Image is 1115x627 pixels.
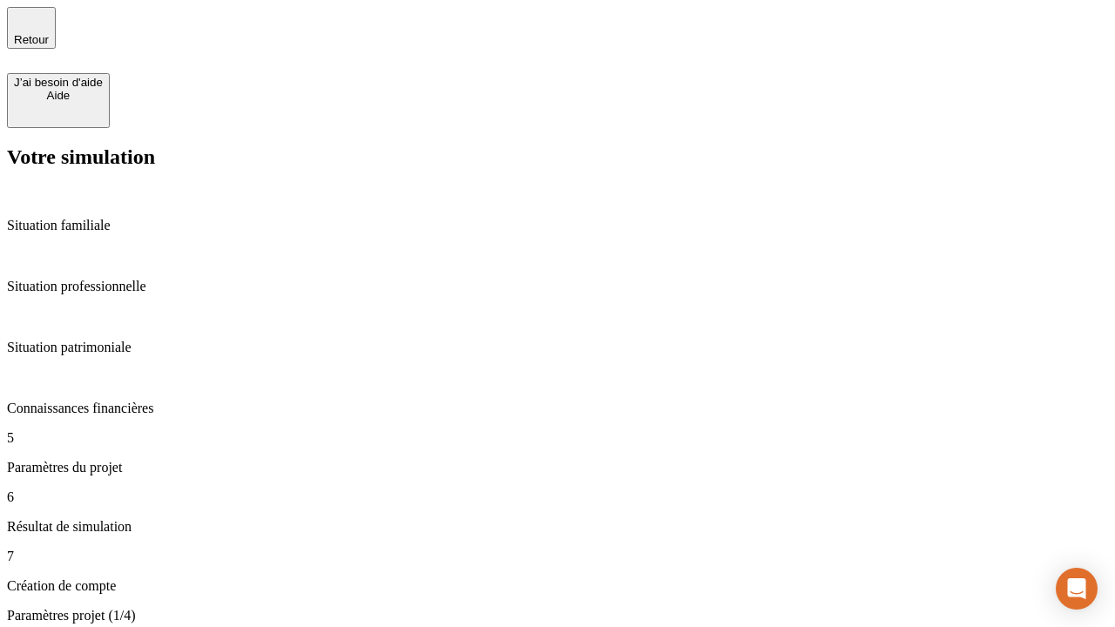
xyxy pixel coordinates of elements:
p: Paramètres projet (1/4) [7,608,1108,624]
p: Situation professionnelle [7,279,1108,294]
p: 6 [7,489,1108,505]
h2: Votre simulation [7,145,1108,169]
p: Paramètres du projet [7,460,1108,475]
p: 7 [7,549,1108,564]
p: Situation familiale [7,218,1108,233]
p: 5 [7,430,1108,446]
p: Résultat de simulation [7,519,1108,535]
button: J’ai besoin d'aideAide [7,73,110,128]
span: Retour [14,33,49,46]
div: J’ai besoin d'aide [14,76,103,89]
p: Connaissances financières [7,401,1108,416]
p: Situation patrimoniale [7,340,1108,355]
button: Retour [7,7,56,49]
div: Open Intercom Messenger [1056,568,1098,610]
div: Aide [14,89,103,102]
p: Création de compte [7,578,1108,594]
